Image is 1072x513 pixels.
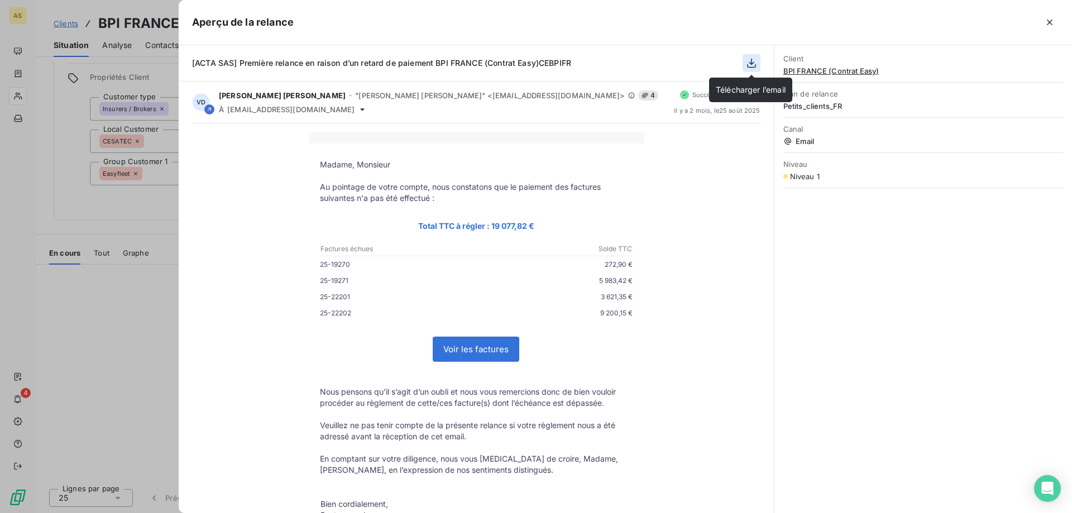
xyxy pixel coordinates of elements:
[320,291,476,303] p: 25-22201
[320,219,633,232] p: Total TTC à régler : 19 077,82 €
[783,102,1063,111] span: Petits_clients_FR
[477,244,632,254] p: Solde TTC
[355,91,625,100] span: "[PERSON_NAME] [PERSON_NAME]" <[EMAIL_ADDRESS][DOMAIN_NAME]>
[783,54,1063,63] span: Client
[219,105,224,114] span: À
[1034,475,1061,502] div: Open Intercom Messenger
[192,15,294,30] h5: Aperçu de la relance
[476,275,633,286] p: 5 983,42 €
[320,420,633,442] p: Veuillez ne pas tenir compte de la présente relance si votre règlement nous a été adressé avant l...
[476,291,633,303] p: 3 621,35 €
[320,181,633,204] p: Au pointage de votre compte, nous constatons que le paiement des factures suivantes n'a pas été e...
[320,453,633,476] p: En comptant sur votre diligence, nous vous [MEDICAL_DATA] de croire, Madame, [PERSON_NAME], en l’...
[783,66,1063,75] span: BPI FRANCE (Contrat Easy)
[783,124,1063,133] span: Canal
[790,172,820,181] span: Niveau 1
[783,89,1063,98] span: Plan de relance
[674,107,760,114] span: il y a 2 mois , le 25 août 2025
[320,307,476,319] p: 25-22202
[219,91,346,100] span: [PERSON_NAME] [PERSON_NAME]
[638,90,658,100] span: 4
[192,93,210,111] div: VD
[320,258,476,270] p: 25-19270
[433,337,519,361] a: Voir les factures
[783,137,1063,146] span: Email
[320,275,476,286] p: 25-19271
[476,258,633,270] p: 272,90 €
[320,386,633,409] p: Nous pensons qu’il s’agit d’un oubli et nous vous remercions donc de bien vouloir procéder au règ...
[692,92,760,98] span: Succès - Email envoyé
[227,105,355,114] span: [EMAIL_ADDRESS][DOMAIN_NAME]
[476,307,633,319] p: 9 200,15 €
[320,244,476,254] p: Factures échues
[192,58,571,68] span: [ACTA SAS] Première relance en raison d’un retard de paiement BPI FRANCE (Contrat Easy)CEBPIFR
[349,92,352,99] span: -
[783,160,1063,169] span: Niveau
[716,85,786,94] span: Télécharger l’email
[320,159,633,170] p: Madame, Monsieur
